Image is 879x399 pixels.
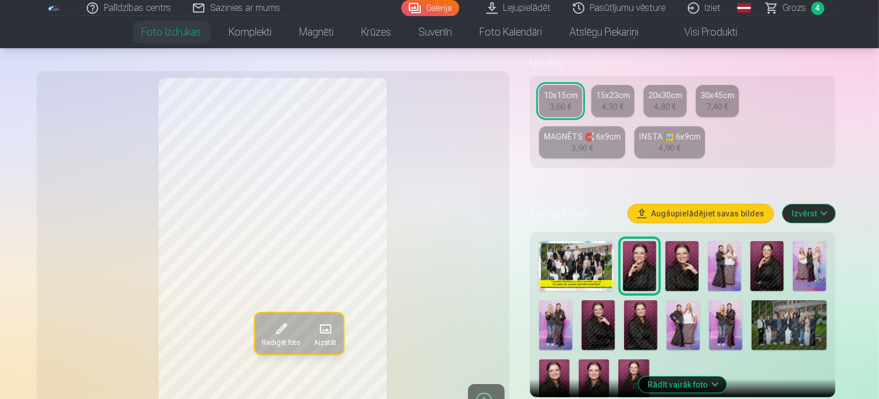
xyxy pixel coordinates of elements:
div: 7,40 € [706,101,728,113]
div: 10x15cm [544,90,578,101]
a: 20x30cm4,80 € [644,85,687,117]
span: 4 [811,2,824,15]
div: 4,90 € [659,142,680,154]
a: Foto kalendāri [466,16,556,48]
span: Rediģēt foto [261,338,300,347]
a: Krūzes [348,16,405,48]
button: Rediģēt foto [254,313,307,354]
a: Magnēti [286,16,348,48]
div: 4,30 € [602,101,624,113]
a: Komplekti [215,16,286,48]
span: Grozs [783,1,807,15]
a: Visi produkti [653,16,752,48]
button: Rādīt vairāk foto [639,377,727,393]
div: 30x45cm [700,90,734,101]
button: Aizstāt [307,313,343,354]
a: Atslēgu piekariņi [556,16,653,48]
a: MAGNĒTS 🧲 6x9cm3,90 € [539,126,625,158]
a: 10x15cm3,60 € [539,85,582,117]
div: INSTA 🖼️ 6x9cm [639,131,700,142]
div: MAGNĒTS 🧲 6x9cm [544,131,621,142]
h5: Fotogrāfijas [530,206,619,222]
a: Foto izdrukas [128,16,215,48]
div: 3,90 € [571,142,593,154]
a: 30x45cm7,40 € [696,85,739,117]
button: Augšupielādējiet savas bildes [628,204,773,223]
div: 15x23cm [596,90,630,101]
a: 15x23cm4,30 € [591,85,634,117]
div: 20x30cm [648,90,682,101]
button: Izvērst [783,204,835,223]
h5: Izmērs [530,55,836,71]
div: 4,80 € [654,101,676,113]
a: INSTA 🖼️ 6x9cm4,90 € [634,126,705,158]
div: 3,60 € [549,101,571,113]
a: Suvenīri [405,16,466,48]
span: Aizstāt [313,338,336,347]
img: /fa1 [48,5,61,11]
